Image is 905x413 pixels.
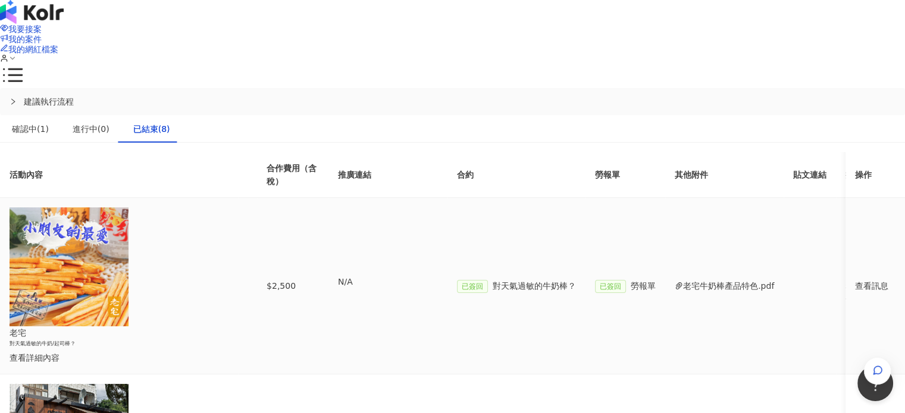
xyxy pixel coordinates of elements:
[585,152,665,198] th: 勞報單
[631,281,656,291] span: 勞報單
[257,198,328,374] td: $2,500
[855,279,895,292] div: 查看訊息
[845,152,905,198] th: 操作
[8,45,58,54] span: 我的網紅檔案
[784,152,836,198] th: 貼文連結
[133,122,170,135] div: 已結束(8)
[10,98,17,105] span: right
[457,280,488,293] span: 已簽回
[683,281,774,291] span: 老宅牛奶棒產品特色.pdf
[10,328,26,338] span: 老宅
[338,275,438,288] p: N/A
[328,152,447,198] th: 推廣連結
[447,152,585,198] th: 合約
[10,339,228,348] h6: 對天氣過敏的牛奶/起司棒？
[10,351,228,364] div: 查看詳細內容
[24,95,895,108] span: 建議執行流程
[857,365,893,401] iframe: Help Scout Beacon - Open
[257,152,328,198] th: 合作費用（含稅）
[493,281,576,291] span: 對天氣過敏的牛奶棒？
[675,282,683,290] span: paper-clip
[595,280,626,293] span: 已簽回
[12,122,49,135] div: 確認中(1)
[73,122,109,135] div: 進行中(0)
[10,207,129,326] img: 老宅牛奶棒/老宅起司棒
[8,24,42,34] span: 我要接案
[8,34,42,44] span: 我的案件
[665,152,784,198] th: 其他附件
